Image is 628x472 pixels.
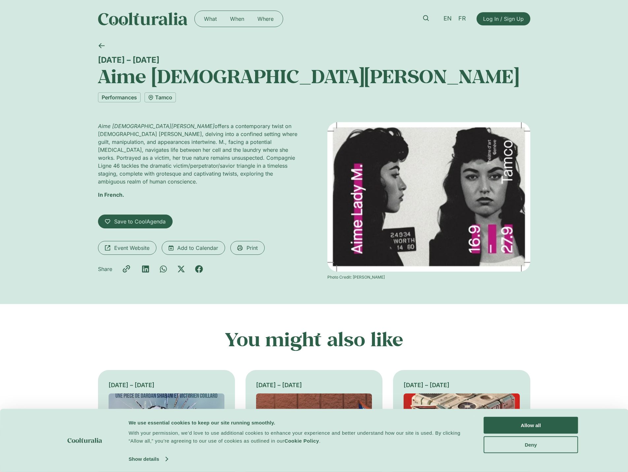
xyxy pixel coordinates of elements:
a: When [223,14,251,24]
span: Event Website [114,244,149,252]
a: Where [251,14,280,24]
div: Share on x-twitter [177,265,185,273]
em: Aime [DEMOGRAPHIC_DATA][PERSON_NAME] [98,123,215,129]
span: FR [458,15,466,22]
button: Deny [484,436,578,453]
a: Save to CoolAgenda [98,215,173,228]
p: Share [98,265,112,273]
div: We use essential cookies to keep our site running smoothly. [129,419,469,426]
span: Add to Calendar [177,244,218,252]
div: [DATE] – [DATE] [109,381,224,389]
div: [DATE] – [DATE] [98,55,530,65]
img: Coolturalia - Entrée des artistes [256,393,372,471]
div: Share on linkedin [142,265,149,273]
div: Photo Credit: [PERSON_NAME] [327,274,530,280]
a: Print [230,241,265,255]
h1: Aime [DEMOGRAPHIC_DATA][PERSON_NAME] [98,65,530,87]
div: Share on whatsapp [159,265,167,273]
img: Coolturalia - Aime Lady M. [327,122,530,271]
img: logo [67,438,102,443]
span: EN [444,15,452,22]
img: Coolturalia - Carafes - Comédie absurde sur la gêne et le malaise du quotidien [109,393,224,471]
button: Allow all [484,417,578,434]
div: Share on facebook [195,265,203,273]
a: Tamco [145,92,176,102]
a: Log In / Sign Up [477,12,530,25]
div: [DATE] – [DATE] [404,381,519,389]
a: Show details [129,454,168,464]
a: Add to Calendar [162,241,225,255]
strong: In French. [98,191,124,198]
span: Log In / Sign Up [483,15,524,23]
span: Save to CoolAgenda [114,218,166,225]
a: Performances [98,92,141,102]
a: EN [440,14,455,23]
span: With your permission, we’d love to use additional cookies to enhance your experience and better u... [129,430,461,444]
h2: You might also like [98,328,530,350]
nav: Menu [197,14,280,24]
a: FR [455,14,469,23]
a: Event Website [98,241,156,255]
div: [DATE] – [DATE] [256,381,372,389]
span: . [319,438,321,444]
span: Print [247,244,258,252]
a: What [197,14,223,24]
a: Cookie Policy [284,438,319,444]
p: offers a contemporary twist on [DEMOGRAPHIC_DATA] [PERSON_NAME], delving into a confined setting ... [98,122,301,185]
